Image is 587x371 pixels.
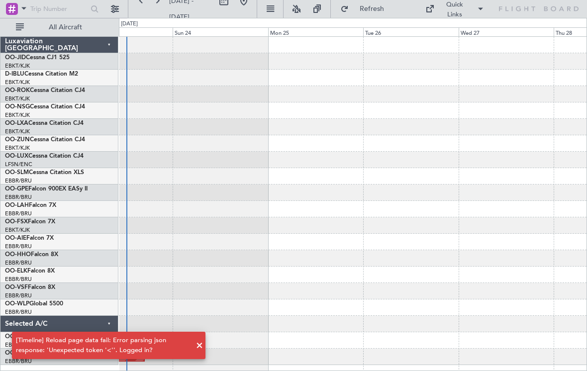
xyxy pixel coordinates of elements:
[5,177,32,185] a: EBBR/BRU
[5,161,32,168] a: LFSN/ENC
[5,276,32,283] a: EBBR/BRU
[5,193,32,201] a: EBBR/BRU
[30,1,88,16] input: Trip Number
[5,252,31,258] span: OO-HHO
[5,308,32,316] a: EBBR/BRU
[26,24,105,31] span: All Aircraft
[336,1,395,17] button: Refresh
[5,259,32,267] a: EBBR/BRU
[5,268,27,274] span: OO-ELK
[5,284,55,290] a: OO-VSFFalcon 8X
[78,27,173,36] div: Sat 23
[5,71,78,77] a: D-IBLUCessna Citation M2
[5,104,30,110] span: OO-NSG
[5,137,85,143] a: OO-ZUNCessna Citation CJ4
[5,128,30,135] a: EBKT/KJK
[5,104,85,110] a: OO-NSGCessna Citation CJ4
[173,27,268,36] div: Sun 24
[5,202,56,208] a: OO-LAHFalcon 7X
[5,202,29,208] span: OO-LAH
[5,153,28,159] span: OO-LUX
[5,55,70,61] a: OO-JIDCessna CJ1 525
[363,27,459,36] div: Tue 26
[5,79,30,86] a: EBKT/KJK
[5,71,24,77] span: D-IBLU
[5,243,32,250] a: EBBR/BRU
[268,27,364,36] div: Mon 25
[5,252,58,258] a: OO-HHOFalcon 8X
[5,95,30,102] a: EBKT/KJK
[5,170,84,176] a: OO-SLMCessna Citation XLS
[11,19,108,35] button: All Aircraft
[5,120,28,126] span: OO-LXA
[459,27,554,36] div: Wed 27
[5,170,29,176] span: OO-SLM
[5,88,85,93] a: OO-ROKCessna Citation CJ4
[5,235,26,241] span: OO-AIE
[5,284,28,290] span: OO-VSF
[5,210,32,217] a: EBBR/BRU
[5,292,32,299] a: EBBR/BRU
[5,62,30,70] a: EBKT/KJK
[5,137,30,143] span: OO-ZUN
[5,111,30,119] a: EBKT/KJK
[5,186,88,192] a: OO-GPEFalcon 900EX EASy II
[5,268,55,274] a: OO-ELKFalcon 8X
[5,55,26,61] span: OO-JID
[5,301,63,307] a: OO-WLPGlobal 5500
[5,219,28,225] span: OO-FSX
[5,226,30,234] a: EBKT/KJK
[5,144,30,152] a: EBKT/KJK
[5,153,84,159] a: OO-LUXCessna Citation CJ4
[5,235,54,241] a: OO-AIEFalcon 7X
[5,186,28,192] span: OO-GPE
[5,301,29,307] span: OO-WLP
[5,120,84,126] a: OO-LXACessna Citation CJ4
[351,5,392,12] span: Refresh
[16,336,191,355] div: [Timeline] Reload page data fail: Error parsing json response: 'Unexpected token '<''. Logged in?
[420,1,489,17] button: Quick Links
[5,88,30,93] span: OO-ROK
[121,20,138,28] div: [DATE]
[5,219,55,225] a: OO-FSXFalcon 7X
